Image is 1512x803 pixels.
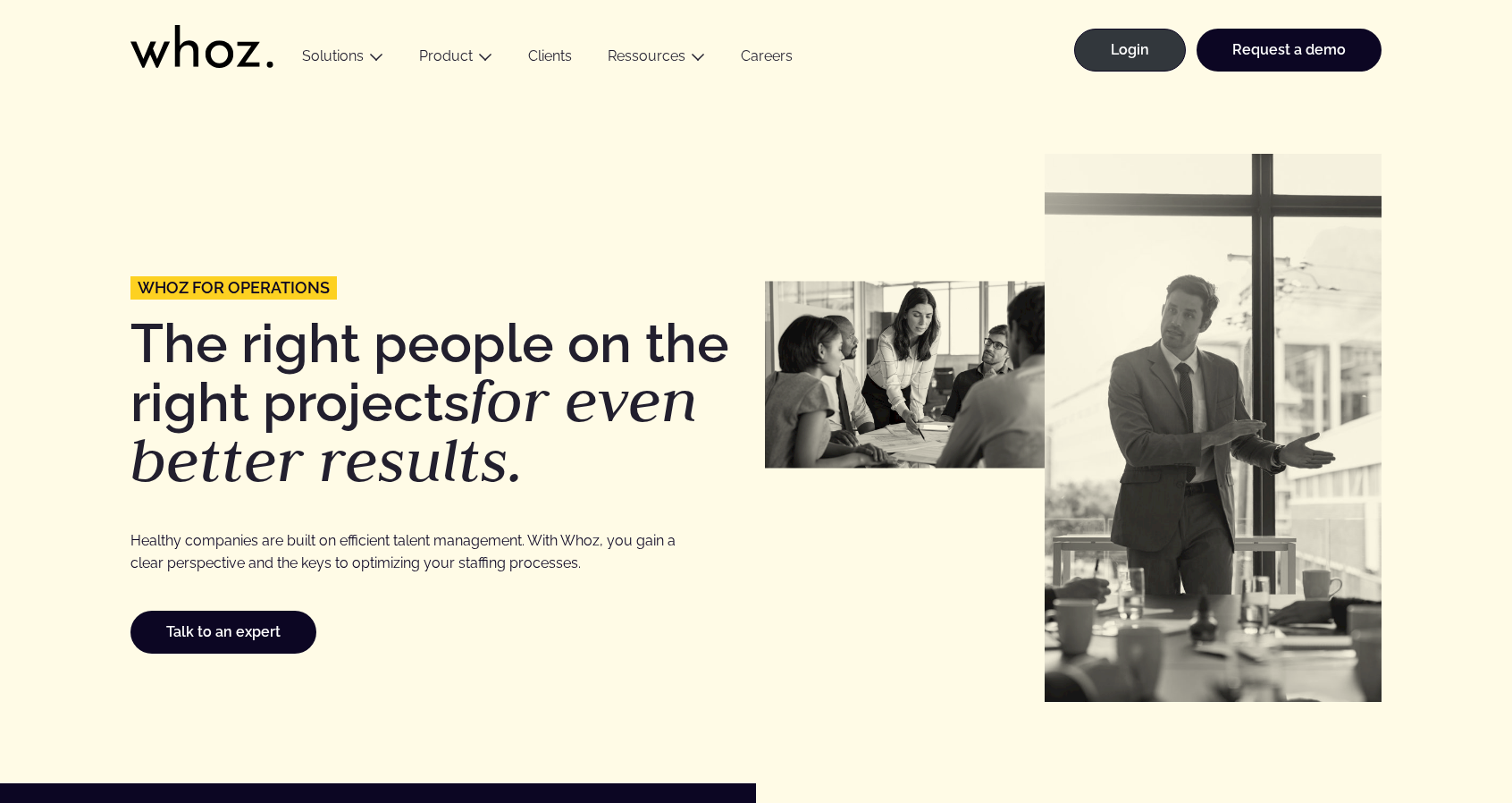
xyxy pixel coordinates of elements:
[130,360,698,500] em: for even better results.
[723,47,811,72] a: Careers
[130,529,685,575] p: Healthy companies are built on efficient talent management. With Whoz, you gain a clear perspecti...
[401,47,510,72] button: Product
[1197,29,1382,72] a: Request a demo
[608,47,685,64] a: Ressources
[590,47,723,72] button: Ressources
[138,280,330,296] span: Whoz for Operations
[130,611,316,654] a: Talk to an expert
[1074,29,1186,72] a: Login
[510,47,590,72] a: Clients
[419,47,473,64] a: Product
[284,47,401,72] button: Solutions
[130,317,747,491] h1: The right people on the right projects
